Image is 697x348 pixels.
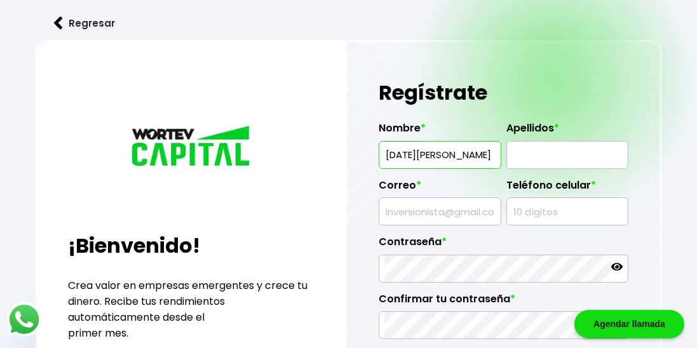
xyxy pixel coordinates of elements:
[379,74,628,112] h1: Regístrate
[574,310,684,338] div: Agendar llamada
[6,302,42,337] img: logos_whatsapp-icon.242b2217.svg
[384,198,496,225] input: inversionista@gmail.com
[35,6,662,40] a: flecha izquierdaRegresar
[68,278,316,341] p: Crea valor en empresas emergentes y crece tu dinero. Recibe tus rendimientos automáticamente desd...
[379,179,501,198] label: Correo
[506,122,629,141] label: Apellidos
[506,179,629,198] label: Teléfono celular
[35,6,134,40] button: Regresar
[128,124,255,171] img: logo_wortev_capital
[379,122,501,141] label: Nombre
[512,198,623,225] input: 10 dígitos
[68,231,316,261] h2: ¡Bienvenido!
[379,293,628,312] label: Confirmar tu contraseña
[379,236,628,255] label: Contraseña
[54,17,63,30] img: flecha izquierda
